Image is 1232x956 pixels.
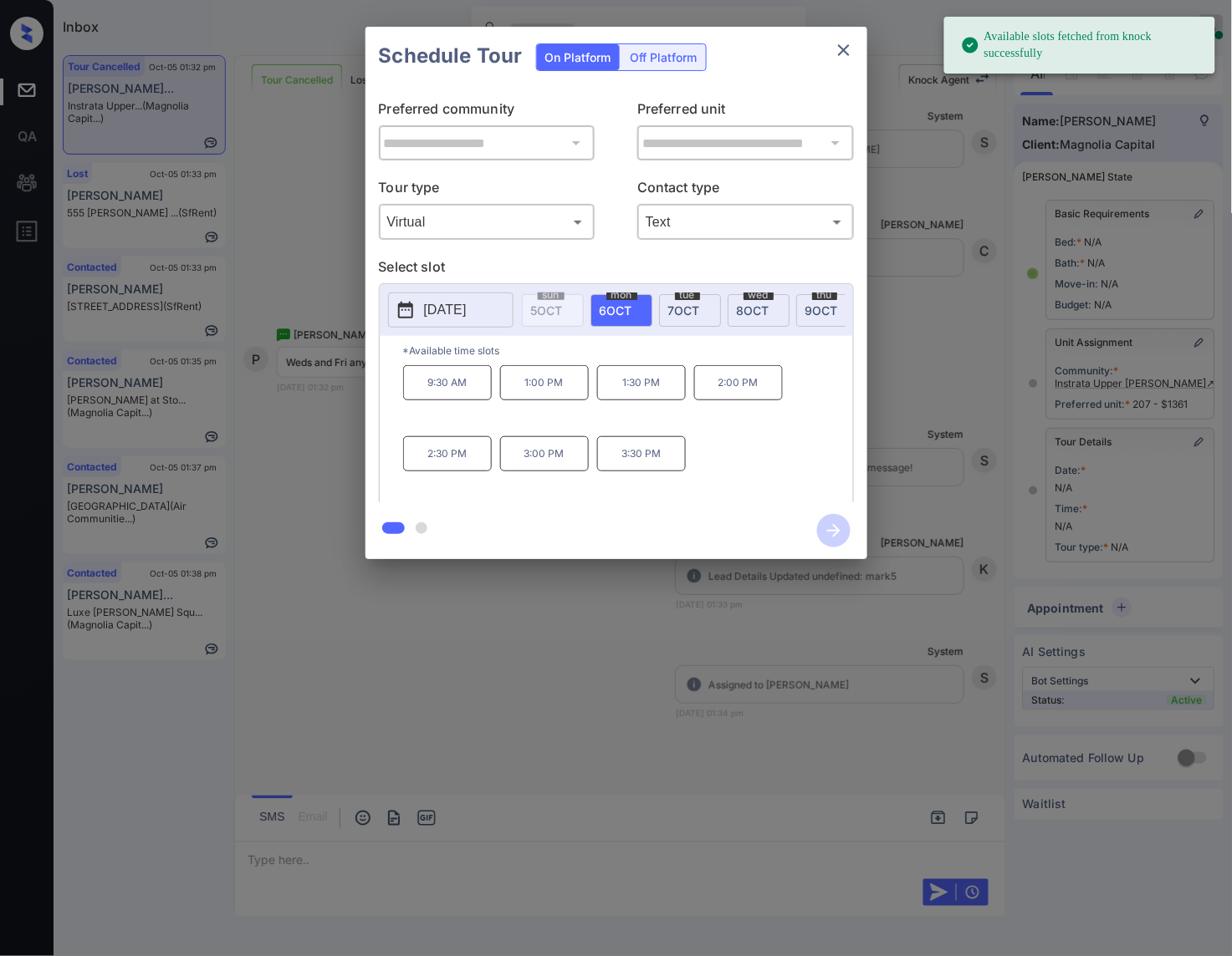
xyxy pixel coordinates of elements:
span: mon [606,290,637,300]
div: Text [642,208,850,236]
div: Off Platform [622,44,706,70]
p: 3:00 PM [500,436,589,471]
p: 1:00 PM [500,365,589,400]
div: Available slots fetched from knock successfully [961,22,1202,69]
span: 8 OCT [737,303,769,318]
p: Tour type [379,177,596,204]
p: 1:30 PM [597,365,686,400]
span: wed [744,290,774,300]
span: tue [675,290,700,300]
p: 2:00 PM [694,365,783,400]
p: 3:30 PM [597,436,686,471]
div: Virtual [383,208,591,236]
span: thu [812,290,837,300]
p: 9:30 AM [403,365,492,400]
button: close [827,33,861,67]
span: 9 OCT [805,303,838,318]
div: date-select [796,294,858,327]
h2: Schedule Tour [366,27,536,85]
p: Preferred unit [637,99,854,125]
p: Preferred community [379,99,596,125]
p: Select slot [379,257,854,283]
p: Contact type [637,177,854,204]
button: btn-next [807,509,861,552]
span: 6 OCT [600,303,632,318]
p: [DATE] [424,300,467,320]
div: date-select [728,294,790,327]
button: [DATE] [388,292,514,328]
p: 2:30 PM [403,436,492,471]
div: date-select [590,294,652,327]
span: 7 OCT [668,303,700,318]
p: *Available time slots [403,336,853,365]
div: date-select [659,294,721,327]
div: On Platform [537,44,620,70]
